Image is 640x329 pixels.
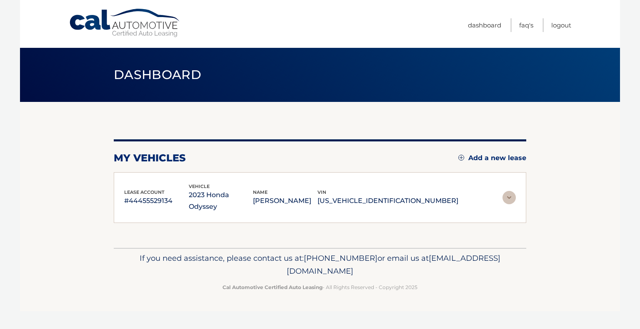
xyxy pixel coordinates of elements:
[189,183,210,189] span: vehicle
[458,155,464,161] img: add.svg
[119,252,521,278] p: If you need assistance, please contact us at: or email us at
[519,18,533,32] a: FAQ's
[114,67,201,82] span: Dashboard
[468,18,501,32] a: Dashboard
[124,195,189,207] p: #44455529134
[69,8,181,38] a: Cal Automotive
[458,154,526,162] a: Add a new lease
[304,253,377,263] span: [PHONE_NUMBER]
[317,195,458,207] p: [US_VEHICLE_IDENTIFICATION_NUMBER]
[253,195,317,207] p: [PERSON_NAME]
[551,18,571,32] a: Logout
[222,284,322,290] strong: Cal Automotive Certified Auto Leasing
[119,283,521,292] p: - All Rights Reserved - Copyright 2025
[253,189,267,195] span: name
[189,189,253,213] p: 2023 Honda Odyssey
[502,191,516,204] img: accordion-rest.svg
[317,189,326,195] span: vin
[124,189,165,195] span: lease account
[114,152,186,164] h2: my vehicles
